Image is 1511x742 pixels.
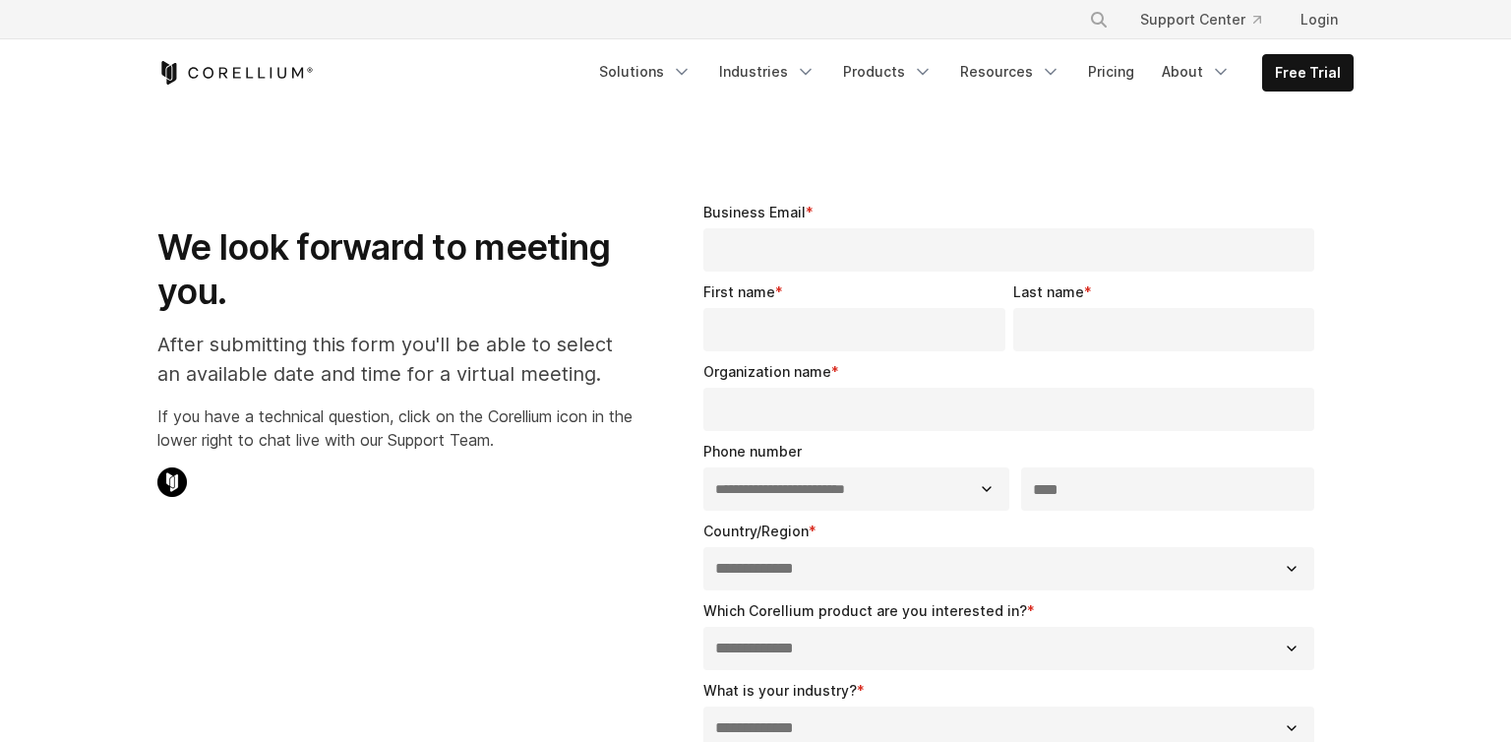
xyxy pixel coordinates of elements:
[587,54,1354,92] div: Navigation Menu
[703,363,831,380] span: Organization name
[703,682,857,699] span: What is your industry?
[157,225,633,314] h1: We look forward to meeting you.
[703,523,809,539] span: Country/Region
[157,404,633,452] p: If you have a technical question, click on the Corellium icon in the lower right to chat live wit...
[831,54,944,90] a: Products
[587,54,703,90] a: Solutions
[157,61,314,85] a: Corellium Home
[1285,2,1354,37] a: Login
[1081,2,1117,37] button: Search
[1076,54,1146,90] a: Pricing
[1013,283,1084,300] span: Last name
[157,467,187,497] img: Corellium Chat Icon
[703,602,1027,619] span: Which Corellium product are you interested in?
[703,283,775,300] span: First name
[1124,2,1277,37] a: Support Center
[1150,54,1242,90] a: About
[1065,2,1354,37] div: Navigation Menu
[703,443,802,460] span: Phone number
[707,54,827,90] a: Industries
[703,204,806,220] span: Business Email
[948,54,1072,90] a: Resources
[157,330,633,389] p: After submitting this form you'll be able to select an available date and time for a virtual meet...
[1263,55,1353,91] a: Free Trial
